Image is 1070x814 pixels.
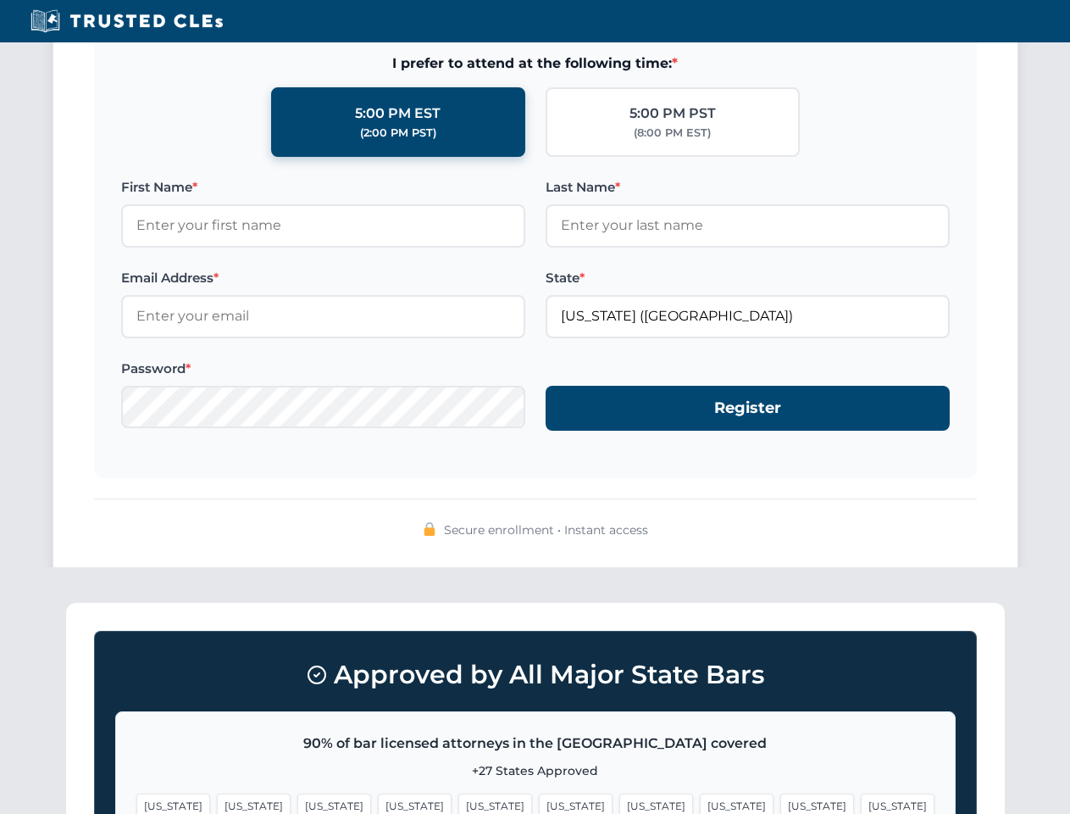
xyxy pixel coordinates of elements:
[115,652,956,698] h3: Approved by All Major State Bars
[444,521,648,539] span: Secure enrollment • Instant access
[136,761,934,780] p: +27 States Approved
[25,8,228,34] img: Trusted CLEs
[121,53,950,75] span: I prefer to attend at the following time:
[546,268,950,288] label: State
[136,733,934,755] p: 90% of bar licensed attorneys in the [GEOGRAPHIC_DATA] covered
[121,295,525,337] input: Enter your email
[121,268,525,288] label: Email Address
[546,177,950,198] label: Last Name
[121,177,525,198] label: First Name
[355,103,441,125] div: 5:00 PM EST
[546,204,950,247] input: Enter your last name
[121,359,525,379] label: Password
[629,103,716,125] div: 5:00 PM PST
[360,125,436,142] div: (2:00 PM PST)
[634,125,711,142] div: (8:00 PM EST)
[546,295,950,337] input: Florida (FL)
[423,522,436,536] img: 🔒
[121,204,525,247] input: Enter your first name
[546,386,950,431] button: Register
